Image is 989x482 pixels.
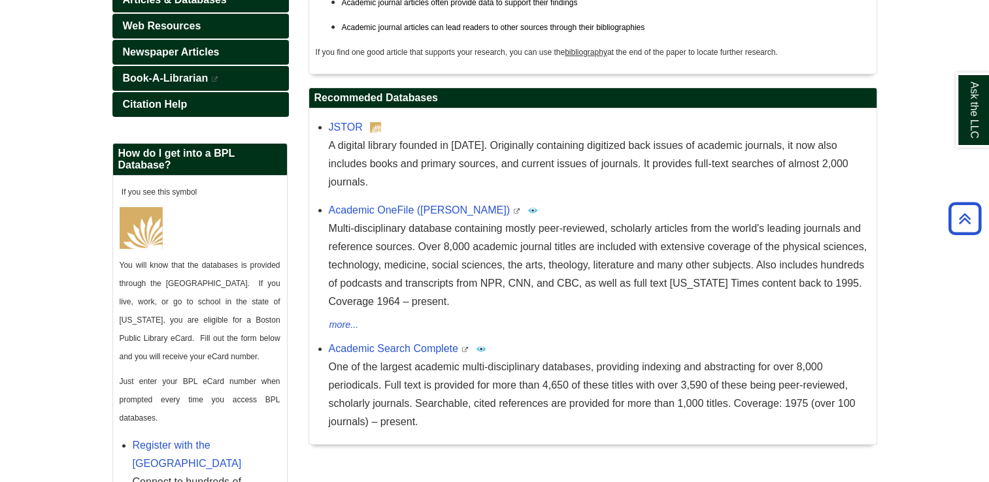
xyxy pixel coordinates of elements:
a: JSTOR [329,121,363,133]
a: Web Resources [112,14,289,39]
a: Back to Top [944,210,986,227]
span: You will know that the databases is provided through the [GEOGRAPHIC_DATA]. If you live, work, or... [120,261,280,361]
p: Multi-disciplinary database containing mostly peer-reviewed, scholarly articles from the world's ... [329,219,870,311]
h2: How do I get into a BPL Database? [113,144,287,176]
span: If you see this symbol [120,187,197,197]
a: Academic Search Complete [329,343,458,354]
span: Just enter your BPL eCard number when prompted every time you access BPL databases. [120,377,280,423]
a: Citation Help [112,92,289,117]
span: If you find one good article that supports your research, you can use the at the end of the paper... [316,48,778,57]
span: Academic journal articles can lead readers to other sources through their bibliographies [342,23,645,32]
h2: Recommeded Databases [309,88,877,108]
i: This link opens in a new window [461,347,469,353]
i: This link opens in a new window [512,208,520,214]
img: Peer Reviewed [476,344,486,354]
span: bibliography [565,48,607,57]
button: more... [329,317,360,333]
a: Book-A-Librarian [112,66,289,91]
span: Web Resources [123,20,201,31]
a: Register with the [GEOGRAPHIC_DATA] [133,440,242,469]
div: A digital library founded in [DATE]. Originally containing digitized back issues of academic jour... [329,137,870,191]
i: This link opens in a new window [211,76,219,82]
a: Academic OneFile ([PERSON_NAME]) [329,204,510,216]
img: Boston Public Library [370,122,381,133]
p: One of the largest academic multi-disciplinary databases, providing indexing and abstracting for ... [329,358,870,431]
img: Boston Public Library Logo [120,207,163,249]
span: Citation Help [123,99,188,110]
a: Newspaper Articles [112,40,289,65]
span: Newspaper Articles [123,46,220,57]
span: Book-A-Librarian [123,72,209,84]
img: Peer Reviewed [528,205,538,216]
